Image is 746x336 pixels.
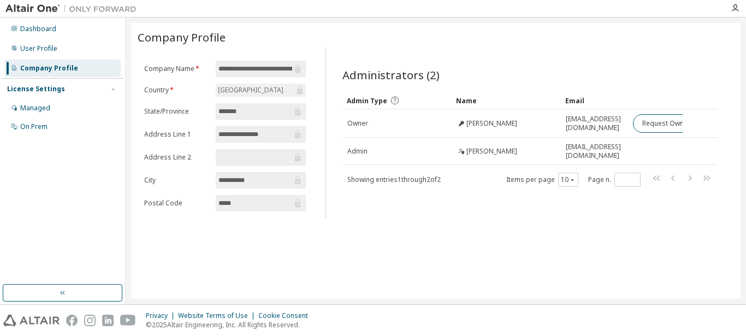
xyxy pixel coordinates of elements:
[20,25,56,33] div: Dashboard
[120,315,136,326] img: youtube.svg
[566,143,623,160] span: [EMAIL_ADDRESS][DOMAIN_NAME]
[561,175,576,184] button: 10
[20,122,48,131] div: On Prem
[565,92,624,109] div: Email
[138,30,226,45] span: Company Profile
[3,315,60,326] img: altair_logo.svg
[347,147,368,156] span: Admin
[20,44,57,53] div: User Profile
[20,64,78,73] div: Company Profile
[66,315,78,326] img: facebook.svg
[588,173,641,187] span: Page n.
[633,114,725,133] button: Request Owner Change
[216,84,306,97] div: [GEOGRAPHIC_DATA]
[456,92,556,109] div: Name
[347,175,441,184] span: Showing entries 1 through 2 of 2
[146,311,178,320] div: Privacy
[258,311,315,320] div: Cookie Consent
[144,107,209,116] label: State/Province
[7,85,65,93] div: License Settings
[84,315,96,326] img: instagram.svg
[144,86,209,95] label: Country
[144,176,209,185] label: City
[466,147,517,156] span: [PERSON_NAME]
[144,64,209,73] label: Company Name
[144,153,209,162] label: Address Line 2
[20,104,50,113] div: Managed
[5,3,142,14] img: Altair One
[146,320,315,329] p: © 2025 Altair Engineering, Inc. All Rights Reserved.
[102,315,114,326] img: linkedin.svg
[347,119,368,128] span: Owner
[466,119,517,128] span: [PERSON_NAME]
[144,199,209,208] label: Postal Code
[347,96,387,105] span: Admin Type
[178,311,258,320] div: Website Terms of Use
[342,67,440,82] span: Administrators (2)
[506,173,578,187] span: Items per page
[144,130,209,139] label: Address Line 1
[566,115,623,132] span: [EMAIL_ADDRESS][DOMAIN_NAME]
[216,84,285,96] div: [GEOGRAPHIC_DATA]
